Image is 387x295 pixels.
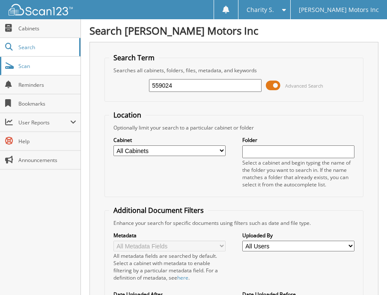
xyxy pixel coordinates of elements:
span: User Reports [18,119,70,126]
span: Charity S. [247,7,274,12]
legend: Location [109,110,146,120]
div: All metadata fields are searched by default. Select a cabinet with metadata to enable filtering b... [113,252,226,281]
legend: Additional Document Filters [109,206,208,215]
img: scan123-logo-white.svg [9,4,73,15]
div: Enhance your search for specific documents using filters such as date and file type. [109,219,359,227]
div: Searches all cabinets, folders, files, metadata, and keywords [109,67,359,74]
span: Advanced Search [285,83,323,89]
label: Cabinet [113,136,226,144]
div: Optionally limit your search to a particular cabinet or folder [109,124,359,131]
span: Bookmarks [18,100,76,107]
span: Help [18,138,76,145]
iframe: Chat Widget [344,254,387,295]
legend: Search Term [109,53,159,62]
span: [PERSON_NAME] Motors Inc [299,7,379,12]
label: Folder [242,136,355,144]
h1: Search [PERSON_NAME] Motors Inc [89,24,378,38]
span: Scan [18,62,76,70]
span: Reminders [18,81,76,88]
span: Announcements [18,156,76,164]
label: Uploaded By [242,232,355,239]
div: Select a cabinet and begin typing the name of the folder you want to search in. If the name match... [242,159,355,188]
label: Metadata [113,232,226,239]
a: here [177,274,188,281]
span: Search [18,44,75,51]
span: Cabinets [18,25,76,32]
